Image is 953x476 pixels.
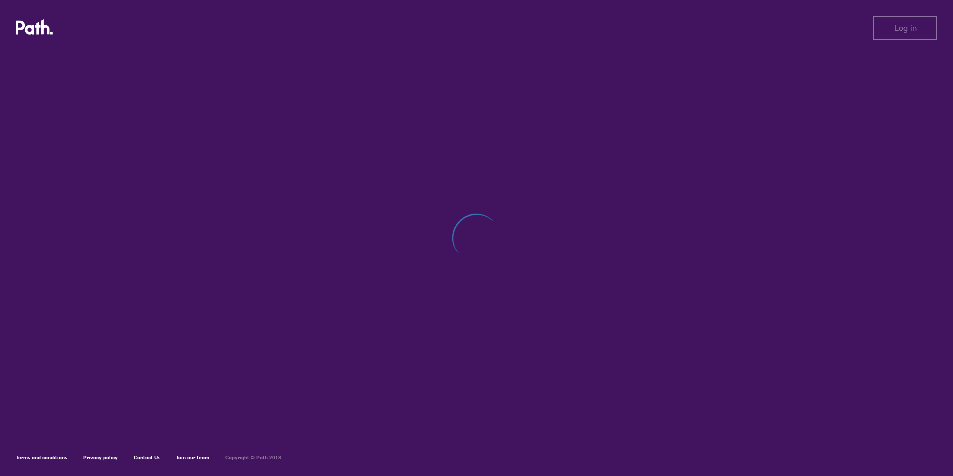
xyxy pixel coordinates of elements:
button: Log in [873,16,937,40]
h6: Copyright © Path 2018 [225,455,281,461]
a: Contact Us [134,454,160,461]
a: Privacy policy [83,454,118,461]
span: Log in [894,23,917,32]
a: Join our team [176,454,209,461]
a: Terms and conditions [16,454,67,461]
